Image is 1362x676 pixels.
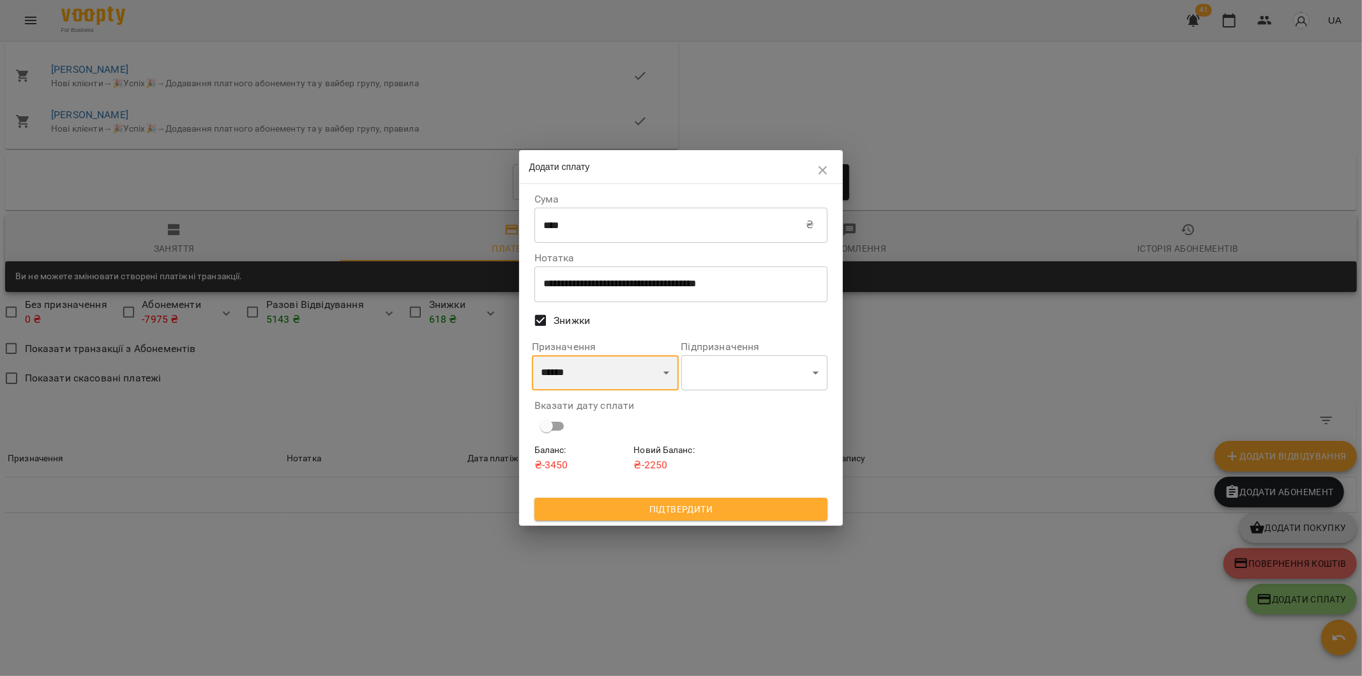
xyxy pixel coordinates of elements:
[534,253,828,263] label: Нотатка
[634,443,729,457] h6: Новий Баланс :
[534,443,629,457] h6: Баланс :
[634,457,729,473] p: ₴ -2250
[534,401,828,411] label: Вказати дату сплати
[532,342,679,352] label: Призначення
[529,162,590,172] span: Додати сплату
[534,194,828,204] label: Сума
[681,342,828,352] label: Підпризначення
[545,502,818,517] span: Підтвердити
[554,313,590,328] span: Знижки
[806,217,813,233] p: ₴
[534,498,828,521] button: Підтвердити
[534,457,629,473] p: ₴ -3450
